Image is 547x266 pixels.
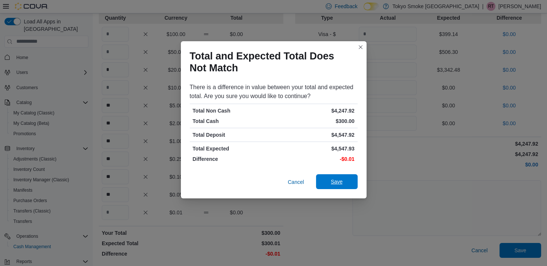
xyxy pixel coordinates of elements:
[193,145,272,152] p: Total Expected
[275,117,355,125] p: $300.00
[356,43,365,52] button: Closes this modal window
[193,131,272,139] p: Total Deposit
[316,174,358,189] button: Save
[275,155,355,163] p: -$0.01
[285,175,307,189] button: Cancel
[275,131,355,139] p: $4,547.92
[190,50,352,74] h1: Total and Expected Total Does Not Match
[331,178,343,185] span: Save
[288,178,304,186] span: Cancel
[190,83,358,101] div: There is a difference in value between your total and expected total. Are you sure you would like...
[193,155,272,163] p: Difference
[275,145,355,152] p: $4,547.93
[193,107,272,114] p: Total Non Cash
[193,117,272,125] p: Total Cash
[275,107,355,114] p: $4,247.92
